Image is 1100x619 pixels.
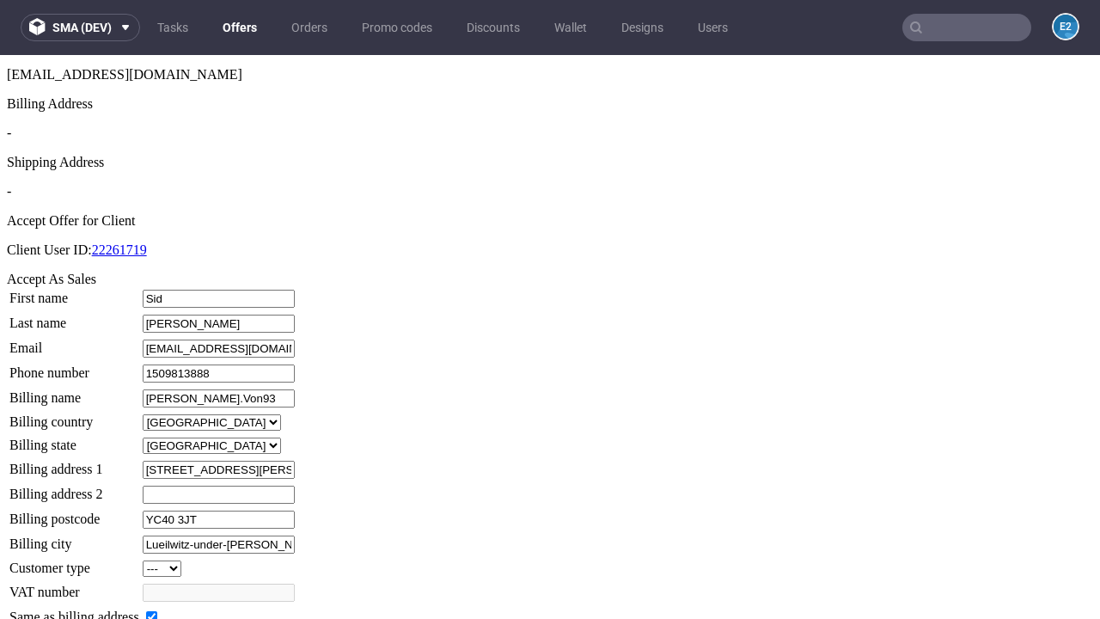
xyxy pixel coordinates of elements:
td: Customer type [9,505,140,523]
a: Wallet [544,14,597,41]
a: Tasks [147,14,199,41]
td: Billing name [9,334,140,353]
td: Billing country [9,359,140,377]
a: Promo codes [351,14,443,41]
td: Email [9,284,140,303]
span: - [7,70,11,85]
td: Billing address 2 [9,430,140,450]
div: Billing Address [7,41,1093,57]
p: Client User ID: [7,187,1093,203]
span: sma (dev) [52,21,112,34]
td: Billing postcode [9,455,140,475]
a: Discounts [456,14,530,41]
td: First name [9,234,140,254]
a: 22261719 [92,187,147,202]
td: Last name [9,259,140,279]
div: Accept Offer for Client [7,158,1093,174]
a: Designs [611,14,674,41]
a: Orders [281,14,338,41]
td: Phone number [9,309,140,328]
td: Billing address 1 [9,405,140,425]
a: Offers [212,14,267,41]
td: Same as billing address [9,553,140,572]
td: Billing state [9,382,140,400]
div: Accept As Sales [7,217,1093,232]
button: sma (dev) [21,14,140,41]
div: Shipping Address [7,100,1093,115]
a: Users [687,14,738,41]
td: Billing city [9,480,140,499]
span: [EMAIL_ADDRESS][DOMAIN_NAME] [7,12,242,27]
td: VAT number [9,528,140,548]
span: - [7,129,11,144]
figcaption: e2 [1054,15,1078,39]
